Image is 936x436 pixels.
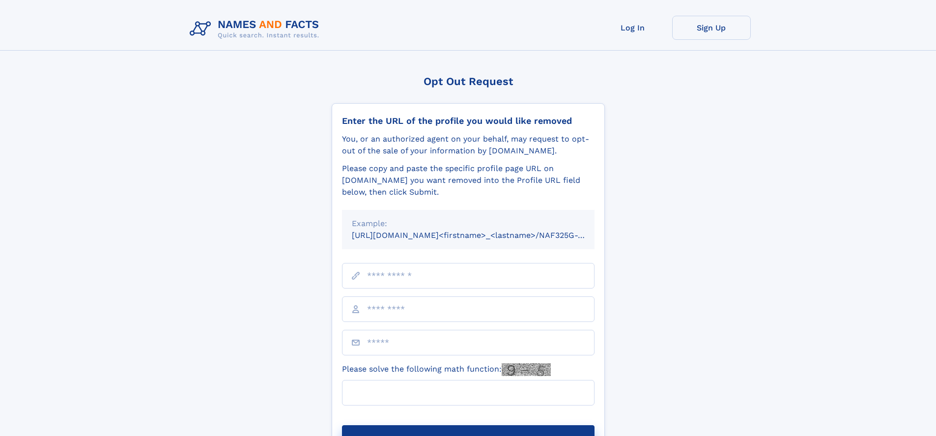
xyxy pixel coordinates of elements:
[332,75,605,87] div: Opt Out Request
[352,231,613,240] small: [URL][DOMAIN_NAME]<firstname>_<lastname>/NAF325G-xxxxxxxx
[342,116,595,126] div: Enter the URL of the profile you would like removed
[342,133,595,157] div: You, or an authorized agent on your behalf, may request to opt-out of the sale of your informatio...
[672,16,751,40] a: Sign Up
[186,16,327,42] img: Logo Names and Facts
[594,16,672,40] a: Log In
[342,363,551,376] label: Please solve the following math function:
[342,163,595,198] div: Please copy and paste the specific profile page URL on [DOMAIN_NAME] you want removed into the Pr...
[352,218,585,230] div: Example:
